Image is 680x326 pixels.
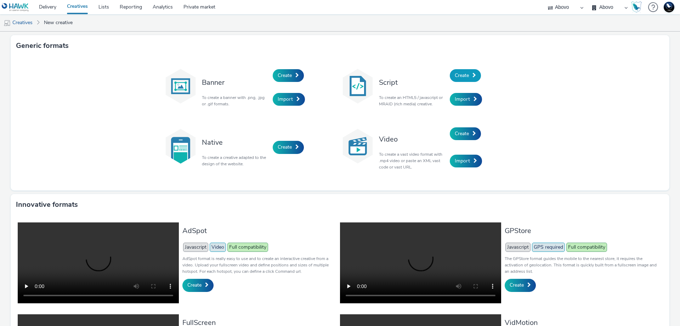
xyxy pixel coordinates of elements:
[227,243,268,252] span: Full compatibility
[566,243,607,252] span: Full compatibility
[455,130,469,137] span: Create
[379,134,446,144] h3: Video
[505,279,536,292] a: Create
[340,128,375,164] img: video.svg
[16,199,78,210] h3: Innovative formats
[450,93,482,106] a: Import
[631,1,645,13] a: Hawk Academy
[182,279,214,292] a: Create
[202,78,269,87] h3: Banner
[202,154,269,167] p: To create a creative adapted to the design of the website.
[183,243,208,252] span: Javascript
[4,20,11,27] img: mobile
[631,1,642,13] img: Hawk Academy
[2,3,29,12] img: undefined Logo
[532,243,565,252] span: GPS required
[187,282,202,288] span: Create
[450,69,481,82] a: Create
[664,2,674,12] img: Support Hawk
[202,94,269,107] p: To create a banner with .png, .jpg or .gif formats.
[510,282,524,288] span: Create
[202,138,269,147] h3: Native
[455,96,470,103] span: Import
[40,14,76,31] a: New creative
[450,127,481,140] a: Create
[379,151,446,170] p: To create a vast video format with .mp4 video or paste an XML vast code or vast URL.
[278,144,292,150] span: Create
[278,96,293,103] span: Import
[182,255,336,275] p: AdSpot format is really easy to use and to create an interactive creative from a video. Upload yo...
[163,68,198,104] img: banner.svg
[379,78,446,87] h3: Script
[182,226,336,236] h3: AdSpot
[210,243,226,252] span: Video
[278,72,292,79] span: Create
[16,40,69,51] h3: Generic formats
[455,72,469,79] span: Create
[163,128,198,164] img: native.svg
[505,243,531,252] span: Javascript
[273,93,305,106] a: Import
[455,158,470,164] span: Import
[505,255,659,275] p: The GPStore format guides the mobile to the nearest store, it requires the activation of geolocat...
[379,94,446,107] p: To create an HTML5 / javascript or MRAID (rich media) creative.
[273,69,304,82] a: Create
[273,141,304,154] a: Create
[450,155,482,167] a: Import
[340,68,375,104] img: code.svg
[505,226,659,236] h3: GPStore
